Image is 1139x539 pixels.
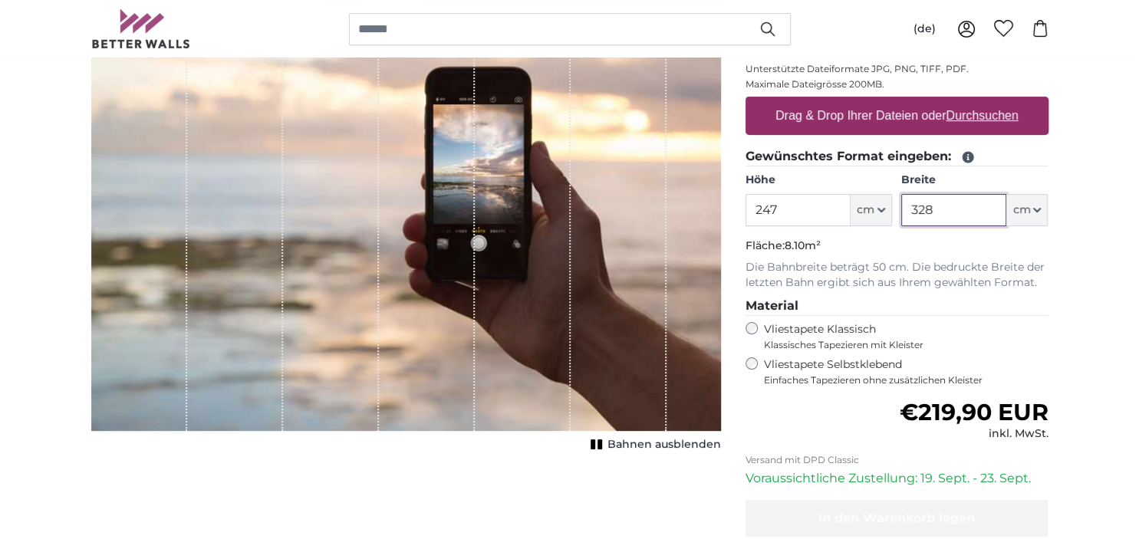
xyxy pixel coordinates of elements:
label: Drag & Drop Ihrer Dateien oder [769,100,1025,131]
label: Höhe [746,173,892,188]
p: Versand mit DPD Classic [746,454,1048,466]
label: Vliestapete Selbstklebend [764,357,1048,386]
legend: Material [746,297,1048,316]
span: cm [857,202,874,218]
span: Einfaches Tapezieren ohne zusätzlichen Kleister [764,374,1048,386]
label: Breite [901,173,1048,188]
span: In den Warenkorb legen [818,511,975,525]
span: €219,90 EUR [899,398,1048,426]
label: Vliestapete Klassisch [764,322,1035,351]
p: Die Bahnbreite beträgt 50 cm. Die bedruckte Breite der letzten Bahn ergibt sich aus Ihrem gewählt... [746,260,1048,291]
button: In den Warenkorb legen [746,500,1048,537]
button: Bahnen ausblenden [586,434,721,455]
img: Betterwalls [91,9,191,48]
legend: Gewünschtes Format eingeben: [746,147,1048,166]
p: Voraussichtliche Zustellung: 19. Sept. - 23. Sept. [746,469,1048,488]
button: (de) [901,15,948,43]
span: Klassisches Tapezieren mit Kleister [764,339,1035,351]
div: inkl. MwSt. [899,426,1048,442]
span: 8.10m² [785,238,821,252]
button: cm [1006,194,1048,226]
u: Durchsuchen [946,109,1018,122]
span: cm [1012,202,1030,218]
button: cm [851,194,892,226]
p: Unterstützte Dateiformate JPG, PNG, TIFF, PDF. [746,63,1048,75]
span: Bahnen ausblenden [607,437,721,452]
p: Fläche: [746,238,1048,254]
p: Maximale Dateigrösse 200MB. [746,78,1048,90]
